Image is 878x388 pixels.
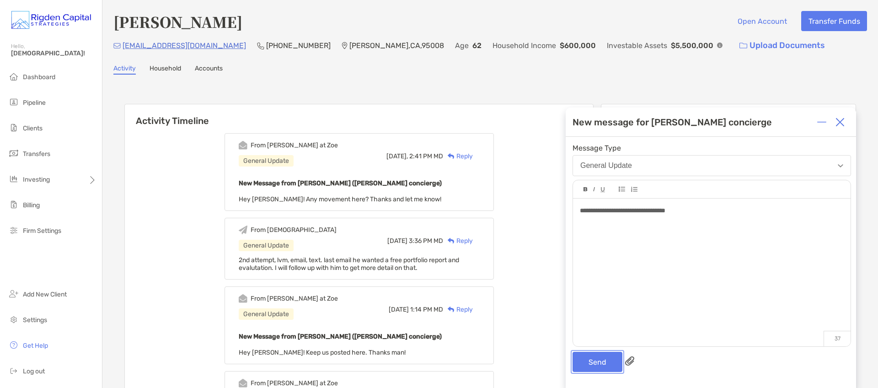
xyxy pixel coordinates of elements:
[23,316,47,324] span: Settings
[625,356,634,366] img: paperclip attachments
[8,71,19,82] img: dashboard icon
[11,4,91,37] img: Zoe Logo
[23,124,43,132] span: Clients
[123,40,246,51] p: [EMAIL_ADDRESS][DOMAIN_NAME]
[239,349,406,356] span: Hey [PERSON_NAME]! Keep us posted here. Thanks man!
[8,173,19,184] img: investing icon
[23,176,50,183] span: Investing
[671,40,713,51] p: $5,500,000
[23,99,46,107] span: Pipeline
[239,308,294,320] div: General Update
[239,256,459,272] span: 2nd attempt, lvm, email, text. last email he wanted a free portfolio report and evalutation. I wi...
[387,237,407,245] span: [DATE]
[251,141,338,149] div: From [PERSON_NAME] at Zoe
[739,43,747,49] img: button icon
[113,11,242,32] h4: [PERSON_NAME]
[8,339,19,350] img: get-help icon
[409,152,443,160] span: 2:41 PM MD
[257,42,264,49] img: Phone Icon
[817,118,826,127] img: Expand or collapse
[443,305,473,314] div: Reply
[593,187,595,192] img: Editor control icon
[389,306,409,313] span: [DATE]
[443,236,473,246] div: Reply
[8,97,19,108] img: pipeline icon
[125,104,593,126] h6: Activity Timeline
[472,40,482,51] p: 62
[239,226,247,234] img: Event icon
[730,11,794,31] button: Open Account
[824,331,851,346] p: 37
[113,43,121,48] img: Email Icon
[573,117,772,128] div: New message for [PERSON_NAME] concierge
[619,187,625,192] img: Editor control icon
[239,195,441,203] span: Hey [PERSON_NAME]! Any movement here? Thanks and let me know!
[23,201,40,209] span: Billing
[573,144,851,152] span: Message Type
[251,379,338,387] div: From [PERSON_NAME] at Zoe
[443,151,473,161] div: Reply
[455,40,469,51] p: Age
[448,307,455,313] img: Reply icon
[580,162,632,170] div: General Update
[195,65,223,75] a: Accounts
[448,153,455,159] img: Reply icon
[266,40,331,51] p: [PHONE_NUMBER]
[607,40,667,51] p: Investable Assets
[150,65,181,75] a: Household
[717,43,723,48] img: Info Icon
[23,291,67,298] span: Add New Client
[631,187,637,192] img: Editor control icon
[584,187,588,192] img: Editor control icon
[251,226,337,234] div: From [DEMOGRAPHIC_DATA]
[23,73,55,81] span: Dashboard
[239,141,247,150] img: Event icon
[8,225,19,236] img: firm-settings icon
[838,164,843,167] img: Open dropdown arrow
[409,237,443,245] span: 3:36 PM MD
[239,333,442,340] b: New Message from [PERSON_NAME] ([PERSON_NAME] concierge)
[239,240,294,251] div: General Update
[8,122,19,133] img: clients icon
[239,179,442,187] b: New Message from [PERSON_NAME] ([PERSON_NAME] concierge)
[23,227,61,235] span: Firm Settings
[23,342,48,350] span: Get Help
[835,118,845,127] img: Close
[386,152,408,160] span: [DATE],
[8,288,19,299] img: add_new_client icon
[560,40,596,51] p: $600,000
[410,306,443,313] span: 1:14 PM MD
[342,42,348,49] img: Location Icon
[8,365,19,376] img: logout icon
[801,11,867,31] button: Transfer Funds
[23,150,50,158] span: Transfers
[8,199,19,210] img: billing icon
[573,155,851,176] button: General Update
[239,294,247,303] img: Event icon
[600,187,605,192] img: Editor control icon
[349,40,444,51] p: [PERSON_NAME] , CA , 95008
[23,367,45,375] span: Log out
[448,238,455,244] img: Reply icon
[8,314,19,325] img: settings icon
[733,36,831,55] a: Upload Documents
[493,40,556,51] p: Household Income
[239,155,294,167] div: General Update
[113,65,136,75] a: Activity
[11,49,96,57] span: [DEMOGRAPHIC_DATA]!
[239,379,247,388] img: Event icon
[251,295,338,302] div: From [PERSON_NAME] at Zoe
[573,352,622,372] button: Send
[8,148,19,159] img: transfers icon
